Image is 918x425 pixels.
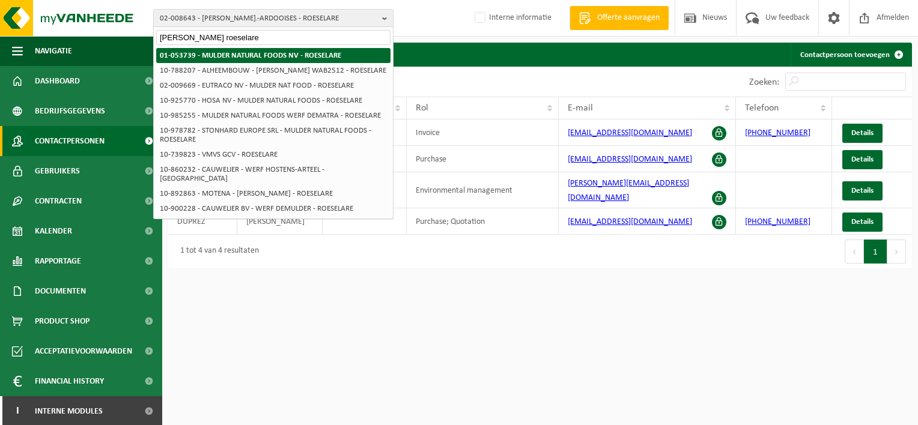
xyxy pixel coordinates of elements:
[407,172,559,208] td: Environmental management
[174,241,259,262] div: 1 tot 4 van 4 resultaten
[745,128,810,137] a: [PHONE_NUMBER]
[156,201,391,216] li: 10-900228 - CAUWELIER BV - WERF DEMULDER - ROESELARE
[35,216,72,246] span: Kalender
[842,124,883,143] a: Details
[35,36,72,66] span: Navigatie
[156,63,391,78] li: 10-788207 - ALHEEMBOUW - [PERSON_NAME] WAB2512 - ROESELARE
[156,108,391,123] li: 10-985255 - MULDER NATURAL FOODS WERF DEMATRA - ROESELARE
[568,128,692,137] a: [EMAIL_ADDRESS][DOMAIN_NAME]
[594,12,663,24] span: Offerte aanvragen
[153,9,394,27] button: 02-008643 - [PERSON_NAME].-ARDOOISES - ROESELARE
[842,212,883,232] a: Details
[35,126,105,156] span: Contactpersonen
[851,155,874,163] span: Details
[864,240,887,264] button: 1
[851,187,874,194] span: Details
[160,52,341,59] strong: 01-053739 - MULDER NATURAL FOODS NV - ROESELARE
[156,162,391,186] li: 10-860232 - CAUWELIER - WERF HOSTENS-ARTEEL - [GEOGRAPHIC_DATA]
[568,155,692,164] a: [EMAIL_ADDRESS][DOMAIN_NAME]
[407,119,559,146] td: Invoice
[35,186,82,216] span: Contracten
[237,208,323,235] td: [PERSON_NAME]
[156,93,391,108] li: 10-925770 - HOSA NV - MULDER NATURAL FOODS - ROESELARE
[35,336,132,366] span: Acceptatievoorwaarden
[156,147,391,162] li: 10-739823 - VMVS GCV - ROESELARE
[749,77,779,87] label: Zoeken:
[416,103,428,113] span: Rol
[851,218,874,226] span: Details
[156,78,391,93] li: 02-009669 - EUTRACO NV - MULDER NAT FOOD - ROESELARE
[842,181,883,200] a: Details
[568,217,692,226] a: [EMAIL_ADDRESS][DOMAIN_NAME]
[472,9,552,27] label: Interne informatie
[842,150,883,169] a: Details
[156,30,391,45] input: Zoeken naar gekoppelde vestigingen
[168,208,237,235] td: DUPREZ
[745,103,779,113] span: Telefoon
[851,129,874,137] span: Details
[35,276,86,306] span: Documenten
[887,240,906,264] button: Next
[791,43,911,67] a: Contactpersoon toevoegen
[156,123,391,147] li: 10-978782 - STONHARD EUROPE SRL - MULDER NATURAL FOODS - ROESELARE
[35,66,80,96] span: Dashboard
[845,240,864,264] button: Previous
[570,6,669,30] a: Offerte aanvragen
[745,217,810,226] a: [PHONE_NUMBER]
[35,246,81,276] span: Rapportage
[35,96,105,126] span: Bedrijfsgegevens
[407,208,559,235] td: Purchase; Quotation
[35,156,80,186] span: Gebruikers
[35,306,90,336] span: Product Shop
[160,10,377,28] span: 02-008643 - [PERSON_NAME].-ARDOOISES - ROESELARE
[156,186,391,201] li: 10-892863 - MOTENA - [PERSON_NAME] - ROESELARE
[407,146,559,172] td: Purchase
[568,103,593,113] span: E-mail
[35,366,104,396] span: Financial History
[568,179,689,202] a: [PERSON_NAME][EMAIL_ADDRESS][DOMAIN_NAME]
